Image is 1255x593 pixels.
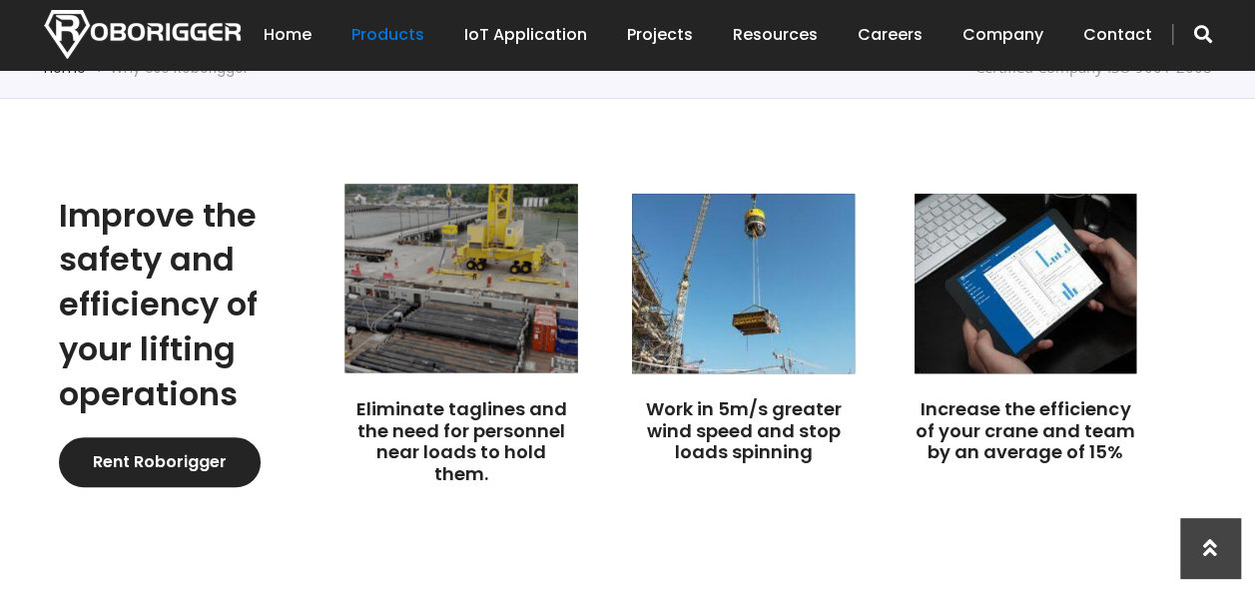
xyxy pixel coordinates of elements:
[44,10,241,59] img: Nortech
[356,396,567,486] a: Eliminate taglines and the need for personnel near loads to hold them.
[733,4,818,66] a: Resources
[351,4,424,66] a: Products
[632,194,854,373] img: Roborigger load control device for crane lifting on Alec's One Zaabeel site
[962,4,1043,66] a: Company
[464,4,587,66] a: IoT Application
[627,4,693,66] a: Projects
[858,4,923,66] a: Careers
[59,437,261,487] a: Rent Roborigger
[646,396,842,464] a: Work in 5m/s greater wind speed and stop loads spinning
[44,58,86,78] a: Home
[59,194,292,417] h2: Improve the safety and efficiency of your lifting operations
[1083,4,1152,66] a: Contact
[264,4,312,66] a: Home
[916,396,1135,464] a: Increase the efficiency of your crane and team by an average of 15%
